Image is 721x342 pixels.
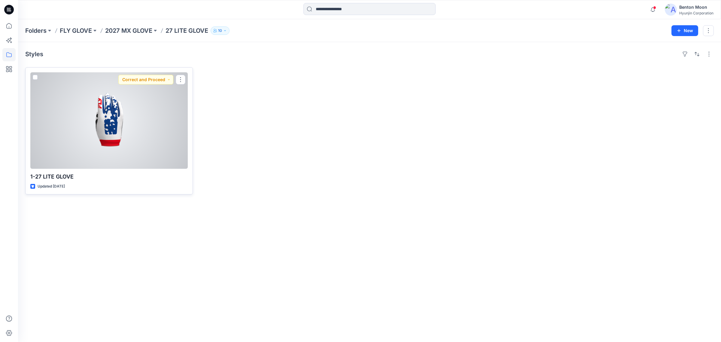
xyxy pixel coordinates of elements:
button: 10 [211,26,230,35]
p: 10 [218,27,222,34]
button: New [671,25,698,36]
p: Updated [DATE] [38,183,65,190]
img: avatar [665,4,677,16]
p: 1-27 LITE GLOVE [30,173,188,181]
a: FLY GLOVE [60,26,92,35]
a: Folders [25,26,47,35]
a: 1-27 LITE GLOVE [30,72,188,169]
h4: Styles [25,50,43,58]
div: Benton Moon [679,4,713,11]
div: Hyunjin Corporation [679,11,713,15]
a: 2027 MX GLOVE [105,26,152,35]
p: 27 LITE GLOVE [166,26,208,35]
